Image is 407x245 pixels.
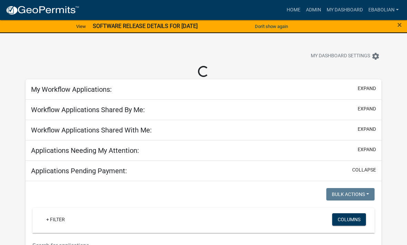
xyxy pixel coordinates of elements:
h5: Applications Pending Payment: [31,167,127,175]
span: My Dashboard Settings [311,52,370,60]
button: My Dashboard Settingssettings [305,49,385,63]
h5: Workflow Applications Shared With Me: [31,126,152,134]
button: Bulk Actions [326,188,375,200]
button: collapse [352,166,376,174]
button: expand [358,126,376,133]
h5: Workflow Applications Shared By Me: [31,106,145,114]
i: settings [371,52,380,60]
strong: SOFTWARE RELEASE DETAILS FOR [DATE] [93,23,198,29]
a: ebabolian [366,3,401,17]
h5: My Workflow Applications: [31,85,112,94]
a: + Filter [41,213,70,226]
a: View [73,21,89,32]
button: Columns [332,213,366,226]
span: × [397,20,402,30]
button: Close [397,21,402,29]
a: Admin [303,3,324,17]
button: Don't show again [252,21,291,32]
a: Home [284,3,303,17]
h5: Applications Needing My Attention: [31,146,139,155]
a: My Dashboard [324,3,366,17]
button: expand [358,146,376,153]
button: expand [358,105,376,112]
button: expand [358,85,376,92]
